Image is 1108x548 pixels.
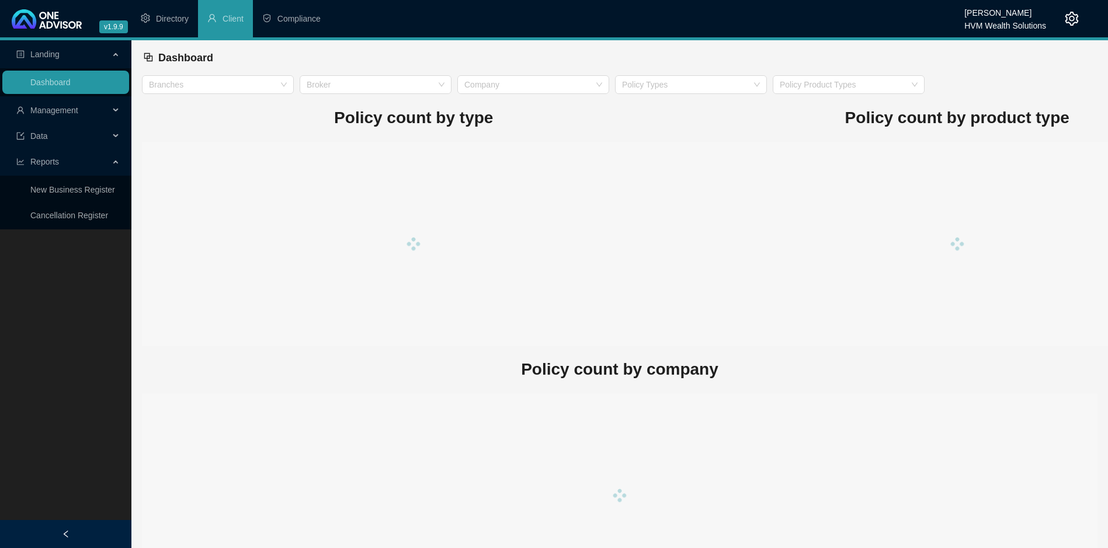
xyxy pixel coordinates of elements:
[143,52,154,62] span: block
[30,211,108,220] a: Cancellation Register
[30,157,59,166] span: Reports
[30,78,71,87] a: Dashboard
[12,9,82,29] img: 2df55531c6924b55f21c4cf5d4484680-logo-light.svg
[964,16,1046,29] div: HVM Wealth Solutions
[141,13,150,23] span: setting
[207,13,217,23] span: user
[30,131,48,141] span: Data
[156,14,189,23] span: Directory
[16,106,25,114] span: user
[277,14,321,23] span: Compliance
[99,20,128,33] span: v1.9.9
[142,357,1097,382] h1: Policy count by company
[262,13,272,23] span: safety
[158,52,213,64] span: Dashboard
[62,530,70,538] span: left
[30,106,78,115] span: Management
[16,50,25,58] span: profile
[223,14,244,23] span: Client
[1065,12,1079,26] span: setting
[16,158,25,166] span: line-chart
[16,132,25,140] span: import
[142,105,686,131] h1: Policy count by type
[30,185,115,194] a: New Business Register
[30,50,60,59] span: Landing
[964,3,1046,16] div: [PERSON_NAME]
